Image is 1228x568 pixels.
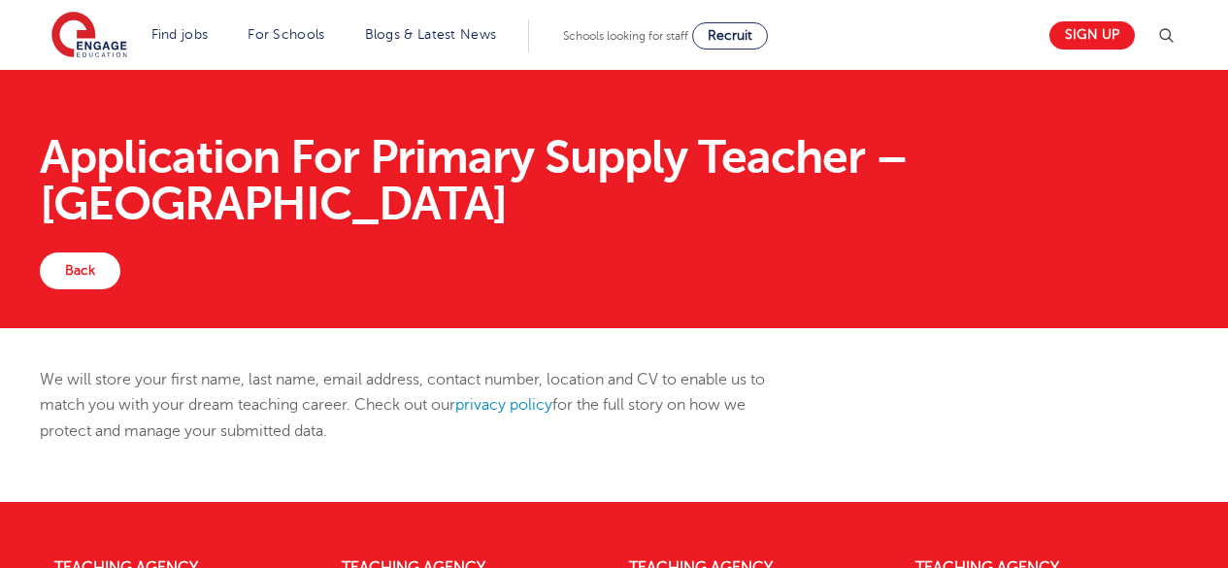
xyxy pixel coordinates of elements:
[40,252,120,289] a: Back
[51,12,127,60] img: Engage Education
[40,367,796,444] p: We will store your first name, last name, email address, contact number, location and CV to enabl...
[40,134,1188,227] h1: Application For Primary Supply Teacher – [GEOGRAPHIC_DATA]
[692,22,768,50] a: Recruit
[1049,21,1135,50] a: Sign up
[248,27,324,42] a: For Schools
[365,27,497,42] a: Blogs & Latest News
[708,28,752,43] span: Recruit
[455,396,552,414] a: privacy policy
[151,27,209,42] a: Find jobs
[563,29,688,43] span: Schools looking for staff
